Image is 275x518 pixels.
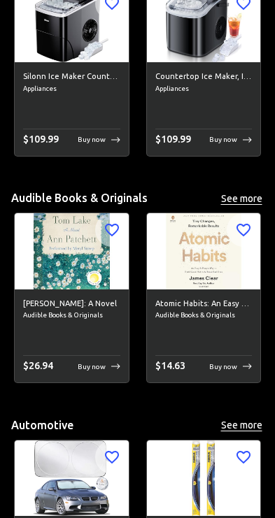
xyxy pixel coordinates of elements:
[155,310,253,321] span: Audible Books & Originals
[23,83,120,94] span: Appliances
[23,71,120,83] h6: Silonn Ice Maker Countertop, 9 Cubes Ready in 6 Mins, 26lbs in 24Hrs, Self-Cleaning Ice Machine w...
[15,213,129,289] img: Tom Lake: A Novel image
[209,361,237,372] p: Buy now
[155,83,253,94] span: Appliances
[155,71,253,83] h6: Countertop Ice Maker, Ice Maker Machine 6 Mins 9 Bullet Ice, 26.5lbs/24Hrs, Portable Ice Maker Ma...
[15,440,129,516] img: EcoNour Car Windshield Sun Shade, Reflector Sunshade Offers Ultimate Protection for Car Interior,...
[209,134,237,145] p: Buy now
[23,360,53,371] span: $ 26.94
[78,134,106,145] p: Buy now
[78,361,106,372] p: Buy now
[23,310,120,321] span: Audible Books & Originals
[23,134,59,145] span: $ 109.99
[155,360,185,371] span: $ 14.63
[155,134,191,145] span: $ 109.99
[147,213,261,289] img: Atomic Habits: An Easy &amp; Proven Way to Build Good Habits &amp; Break Bad Ones image
[11,191,148,206] h5: Audible Books & Originals
[23,298,120,310] h6: [PERSON_NAME]: A Novel
[11,418,73,433] h5: Automotive
[219,190,264,208] button: See more
[147,440,261,516] img: Rain-X 810165 Latitude 2-In-1 Water Repellent Wiper Blades, 22 Inch Windshield Wipers (Pack Of 2)...
[155,298,253,310] h6: Atomic Habits: An Easy &amp; Proven Way to Build Good Habits &amp; Break Bad Ones
[219,417,264,434] button: See more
